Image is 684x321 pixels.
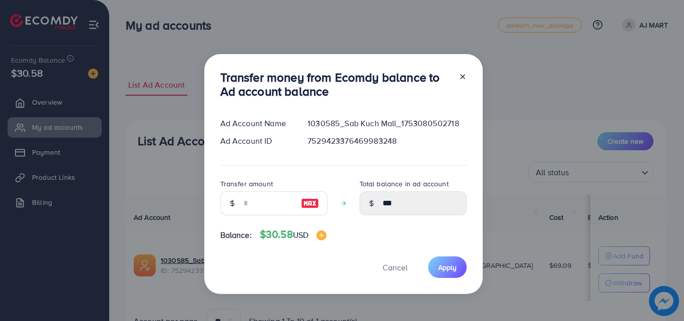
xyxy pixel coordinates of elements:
label: Transfer amount [220,179,273,189]
label: Total balance in ad account [360,179,449,189]
span: Apply [438,262,457,272]
img: image [316,230,326,240]
span: Cancel [383,262,408,273]
div: 1030585_Sab Kuch Mall_1753080502718 [299,118,474,129]
button: Apply [428,256,467,278]
div: Ad Account ID [212,135,300,147]
img: image [301,197,319,209]
button: Cancel [370,256,420,278]
h3: Transfer money from Ecomdy balance to Ad account balance [220,70,451,99]
div: Ad Account Name [212,118,300,129]
span: USD [293,229,308,240]
h4: $30.58 [260,228,326,241]
div: 7529423376469983248 [299,135,474,147]
span: Balance: [220,229,252,241]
